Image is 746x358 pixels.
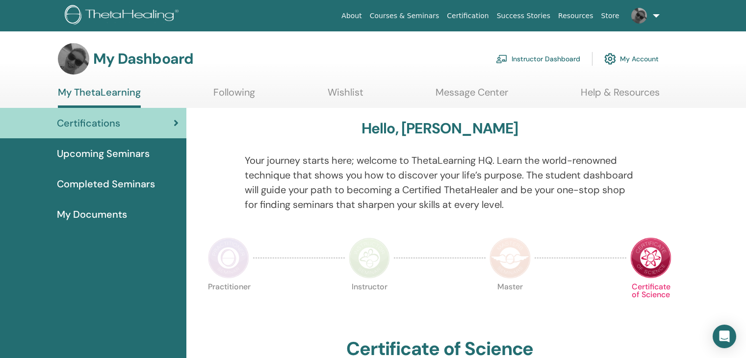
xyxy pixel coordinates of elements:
[631,8,647,24] img: default.jpg
[349,283,390,324] p: Instructor
[436,86,508,105] a: Message Center
[496,48,580,70] a: Instructor Dashboard
[604,48,659,70] a: My Account
[208,283,249,324] p: Practitioner
[213,86,255,105] a: Following
[493,7,554,25] a: Success Stories
[496,54,508,63] img: chalkboard-teacher.svg
[328,86,363,105] a: Wishlist
[57,116,120,130] span: Certifications
[57,207,127,222] span: My Documents
[93,50,193,68] h3: My Dashboard
[443,7,492,25] a: Certification
[58,86,141,108] a: My ThetaLearning
[366,7,443,25] a: Courses & Seminars
[349,237,390,279] img: Instructor
[57,146,150,161] span: Upcoming Seminars
[208,237,249,279] img: Practitioner
[630,283,671,324] p: Certificate of Science
[630,237,671,279] img: Certificate of Science
[65,5,182,27] img: logo.png
[337,7,365,25] a: About
[245,153,635,212] p: Your journey starts here; welcome to ThetaLearning HQ. Learn the world-renowned technique that sh...
[57,177,155,191] span: Completed Seminars
[554,7,597,25] a: Resources
[597,7,623,25] a: Store
[58,43,89,75] img: default.jpg
[361,120,518,137] h3: Hello, [PERSON_NAME]
[489,237,531,279] img: Master
[713,325,736,348] div: Open Intercom Messenger
[604,51,616,67] img: cog.svg
[489,283,531,324] p: Master
[581,86,660,105] a: Help & Resources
